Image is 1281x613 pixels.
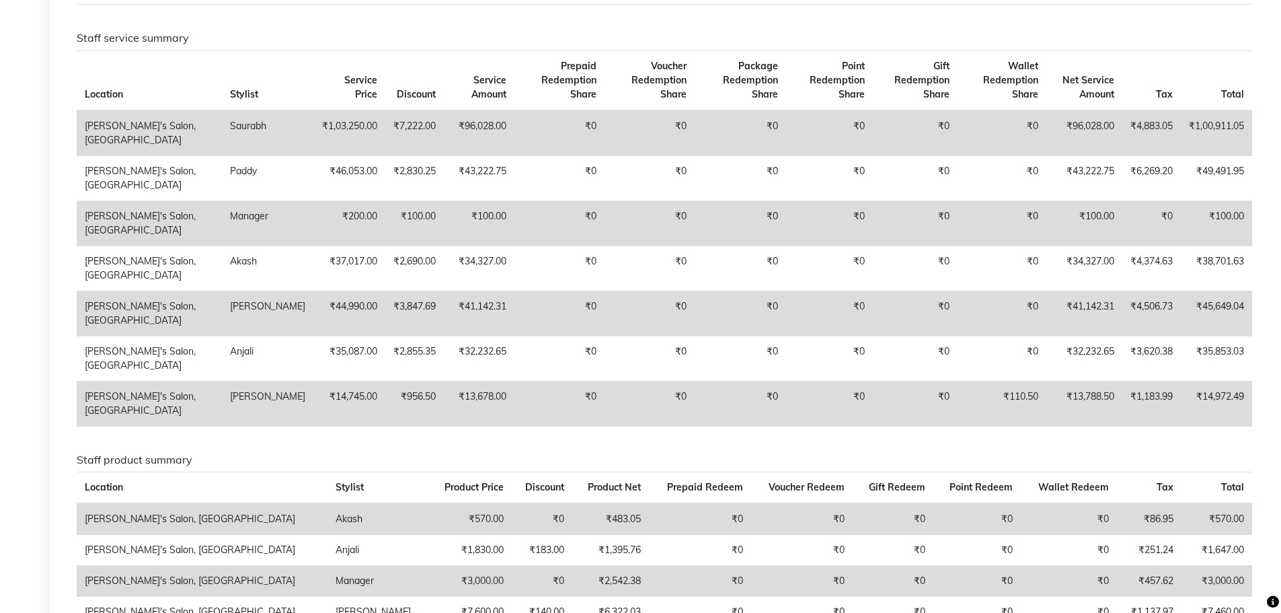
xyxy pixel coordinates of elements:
[695,246,786,291] td: ₹0
[385,110,444,156] td: ₹7,222.00
[769,481,845,493] span: Voucher Redeem
[1122,155,1181,201] td: ₹6,269.20
[344,74,377,100] span: Service Price
[869,481,925,493] span: Gift Redeem
[444,291,514,336] td: ₹41,142.31
[695,336,786,381] td: ₹0
[313,201,385,246] td: ₹200.00
[605,246,695,291] td: ₹0
[605,291,695,336] td: ₹0
[1021,534,1117,565] td: ₹0
[514,246,605,291] td: ₹0
[1181,291,1252,336] td: ₹45,649.04
[853,565,933,596] td: ₹0
[751,565,853,596] td: ₹0
[222,110,313,156] td: Saurabh
[605,201,695,246] td: ₹0
[1117,565,1181,596] td: ₹457.62
[786,291,873,336] td: ₹0
[695,110,786,156] td: ₹0
[1038,481,1109,493] span: Wallet Redeem
[385,291,444,336] td: ₹3,847.69
[786,246,873,291] td: ₹0
[1046,155,1122,201] td: ₹43,222.75
[933,565,1021,596] td: ₹0
[85,481,123,493] span: Location
[933,503,1021,535] td: ₹0
[1122,246,1181,291] td: ₹4,374.63
[77,246,222,291] td: [PERSON_NAME]'s Salon, [GEOGRAPHIC_DATA]
[1046,291,1122,336] td: ₹41,142.31
[327,534,428,565] td: Anjali
[514,336,605,381] td: ₹0
[428,503,512,535] td: ₹570.00
[222,246,313,291] td: Akash
[1117,503,1181,535] td: ₹86.95
[222,201,313,246] td: Manager
[1122,336,1181,381] td: ₹3,620.38
[313,110,385,156] td: ₹1,03,250.00
[933,534,1021,565] td: ₹0
[512,534,573,565] td: ₹183.00
[873,291,958,336] td: ₹0
[1122,381,1181,426] td: ₹1,183.99
[313,381,385,426] td: ₹14,745.00
[873,381,958,426] td: ₹0
[336,481,364,493] span: Stylist
[1181,246,1252,291] td: ₹38,701.63
[958,381,1046,426] td: ₹110.50
[649,565,750,596] td: ₹0
[77,32,1252,44] h6: Staff service summary
[397,88,436,100] span: Discount
[983,60,1038,100] span: Wallet Redemption Share
[1062,74,1114,100] span: Net Service Amount
[444,110,514,156] td: ₹96,028.00
[85,88,123,100] span: Location
[958,155,1046,201] td: ₹0
[1046,381,1122,426] td: ₹13,788.50
[1221,88,1244,100] span: Total
[588,481,641,493] span: Product Net
[77,503,327,535] td: [PERSON_NAME]'s Salon, [GEOGRAPHIC_DATA]
[1181,381,1252,426] td: ₹14,972.49
[1181,110,1252,156] td: ₹1,00,911.05
[786,110,873,156] td: ₹0
[514,381,605,426] td: ₹0
[810,60,865,100] span: Point Redemption Share
[77,336,222,381] td: [PERSON_NAME]'s Salon, [GEOGRAPHIC_DATA]
[786,381,873,426] td: ₹0
[649,503,750,535] td: ₹0
[512,565,573,596] td: ₹0
[1046,201,1122,246] td: ₹100.00
[428,565,512,596] td: ₹3,000.00
[230,88,258,100] span: Stylist
[1181,534,1252,565] td: ₹1,647.00
[572,534,649,565] td: ₹1,395.76
[1221,481,1244,493] span: Total
[853,503,933,535] td: ₹0
[751,503,853,535] td: ₹0
[77,110,222,156] td: [PERSON_NAME]'s Salon, [GEOGRAPHIC_DATA]
[77,534,327,565] td: [PERSON_NAME]'s Salon, [GEOGRAPHIC_DATA]
[514,201,605,246] td: ₹0
[514,155,605,201] td: ₹0
[572,503,649,535] td: ₹483.05
[77,565,327,596] td: [PERSON_NAME]'s Salon, [GEOGRAPHIC_DATA]
[958,291,1046,336] td: ₹0
[1181,336,1252,381] td: ₹35,853.03
[649,534,750,565] td: ₹0
[444,336,514,381] td: ₹32,232.65
[222,291,313,336] td: [PERSON_NAME]
[512,503,573,535] td: ₹0
[1117,534,1181,565] td: ₹251.24
[1021,503,1117,535] td: ₹0
[1181,565,1252,596] td: ₹3,000.00
[1181,503,1252,535] td: ₹570.00
[695,291,786,336] td: ₹0
[605,155,695,201] td: ₹0
[786,201,873,246] td: ₹0
[958,201,1046,246] td: ₹0
[667,481,743,493] span: Prepaid Redeem
[385,155,444,201] td: ₹2,830.25
[1046,336,1122,381] td: ₹32,232.65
